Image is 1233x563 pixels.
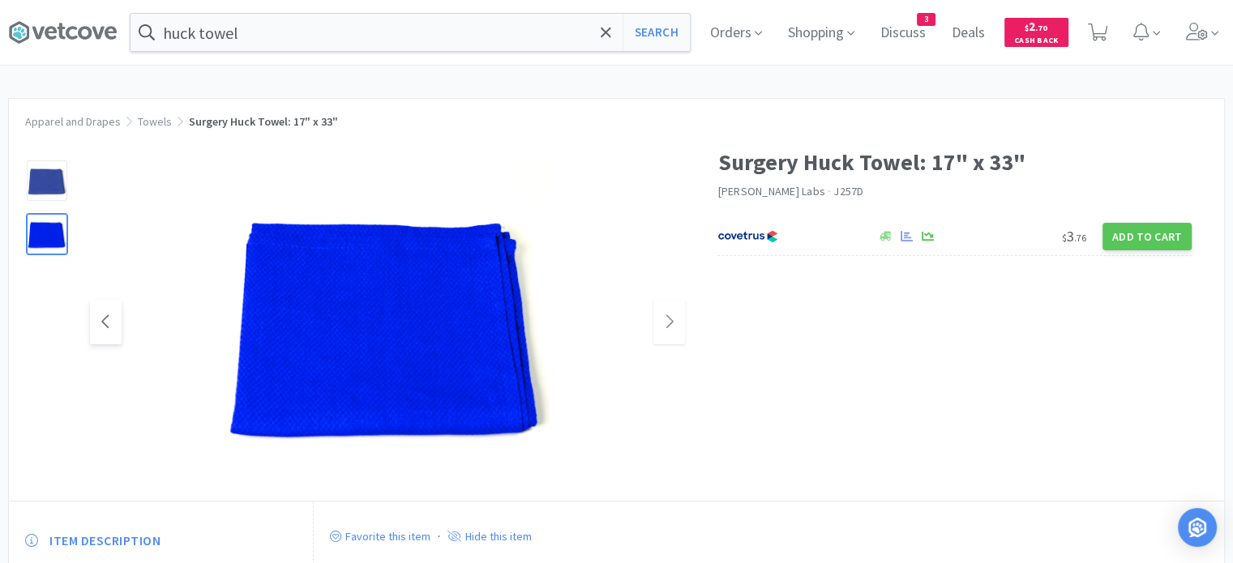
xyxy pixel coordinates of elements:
[1025,23,1029,33] span: $
[833,184,863,198] span: J257D
[874,26,932,41] a: Discuss3
[945,26,991,41] a: Deals
[717,144,1192,181] h1: Surgery Huck Towel: 17" x 33"
[49,532,161,549] span: Item Description
[1178,508,1217,547] div: Open Intercom Messenger
[828,184,831,198] span: ·
[438,526,440,547] div: ·
[461,529,532,544] p: Hide this item
[1102,223,1192,250] button: Add to Cart
[25,114,121,129] a: Apparel and Drapes
[918,14,935,25] span: 3
[717,224,778,249] img: 77fca1acd8b6420a9015268ca798ef17_1.png
[1025,19,1047,34] span: 2
[1014,36,1059,47] span: Cash Back
[1062,227,1086,245] span: 3
[717,184,825,198] a: [PERSON_NAME] Labs
[623,14,690,51] button: Search
[1035,23,1047,33] span: . 70
[225,160,550,484] img: c01a0349b53142adbce2959502e11e08_52657.png
[341,529,430,544] p: Favorite this item
[138,114,172,129] a: Towels
[131,14,690,51] input: Search by item, sku, manufacturer, ingredient, size...
[1062,232,1067,244] span: $
[1074,232,1086,244] span: . 76
[1004,11,1068,54] a: $2.70Cash Back
[189,114,338,129] span: Surgery Huck Towel: 17" x 33"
